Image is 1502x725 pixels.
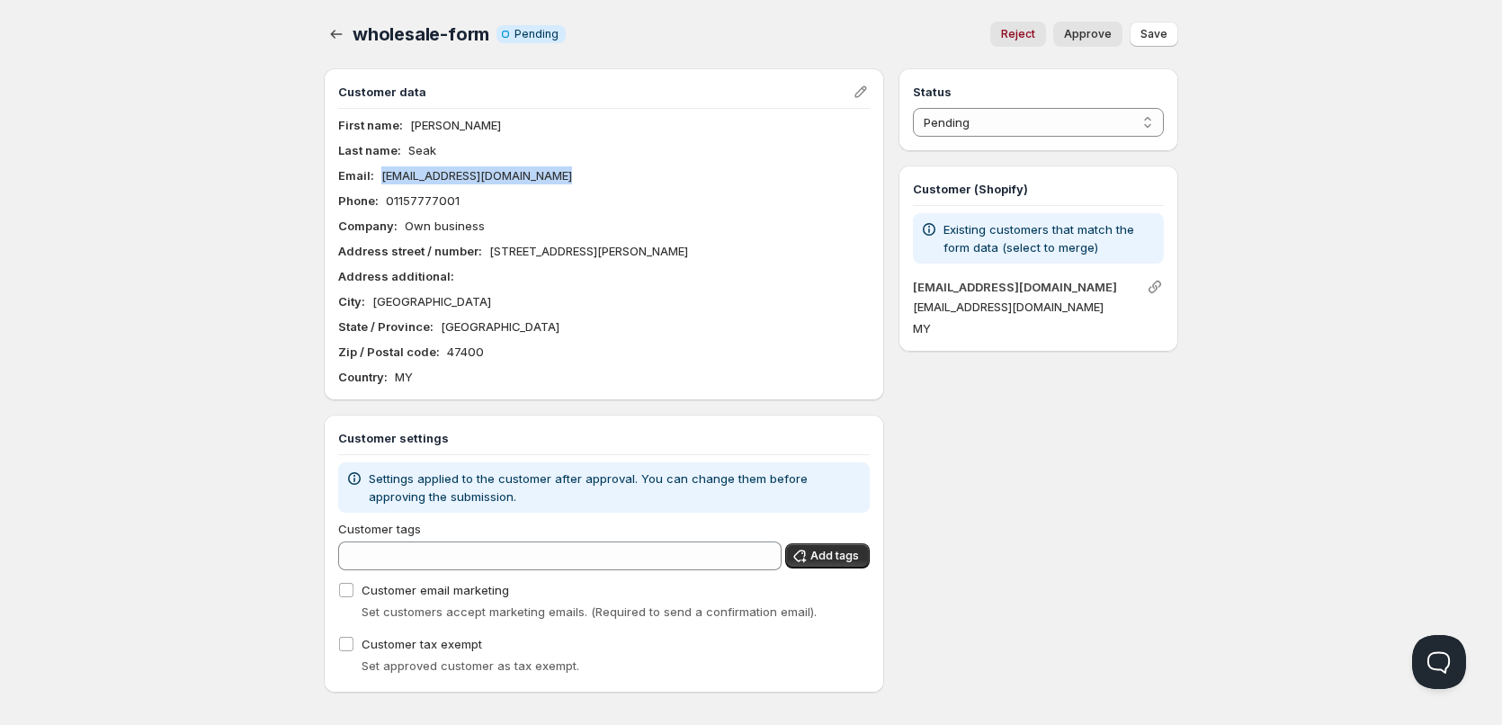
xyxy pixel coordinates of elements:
b: Zip / Postal code : [338,345,440,359]
span: wholesale-form [353,23,489,45]
p: [EMAIL_ADDRESS][DOMAIN_NAME] [381,166,572,184]
p: [PERSON_NAME] [410,116,501,134]
button: Add tags [785,543,870,568]
a: [EMAIL_ADDRESS][DOMAIN_NAME] [913,280,1117,294]
b: State / Province : [338,319,434,334]
b: Company : [338,219,398,233]
span: Set approved customer as tax exempt. [362,658,579,673]
h3: Status [913,83,1164,101]
span: Pending [514,27,559,41]
p: Settings applied to the customer after approval. You can change them before approving the submiss... [369,470,863,506]
span: MY [913,321,931,336]
p: [GEOGRAPHIC_DATA] [441,318,559,336]
button: Save [1130,22,1178,47]
b: Last name : [338,143,401,157]
b: Address street / number : [338,244,482,258]
p: Existing customers that match the form data (select to merge) [943,220,1157,256]
span: Add tags [810,549,859,563]
h3: Customer settings [338,429,870,447]
button: Link [1142,274,1167,300]
p: MY [395,368,413,386]
span: Save [1140,27,1167,41]
p: [EMAIL_ADDRESS][DOMAIN_NAME] [913,298,1164,316]
span: Reject [1001,27,1035,41]
b: Phone : [338,193,379,208]
p: 47400 [447,343,484,361]
span: Customer email marketing [362,583,509,597]
p: Seak [408,141,436,159]
span: Approve [1064,27,1112,41]
button: Edit [848,79,873,104]
h3: Customer (Shopify) [913,180,1164,198]
span: Customer tags [338,522,421,536]
p: [STREET_ADDRESS][PERSON_NAME] [489,242,688,260]
b: Address additional : [338,269,454,283]
p: [GEOGRAPHIC_DATA] [372,292,491,310]
b: City : [338,294,365,309]
h3: Customer data [338,83,852,101]
b: Email : [338,168,374,183]
b: Country : [338,370,388,384]
span: Set customers accept marketing emails. (Required to send a confirmation email). [362,604,817,619]
p: 01157777001 [386,192,460,210]
p: Own business [405,217,485,235]
b: First name : [338,118,403,132]
button: Reject [990,22,1046,47]
span: Customer tax exempt [362,637,482,651]
button: Approve [1053,22,1122,47]
iframe: Help Scout Beacon - Open [1412,635,1466,689]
